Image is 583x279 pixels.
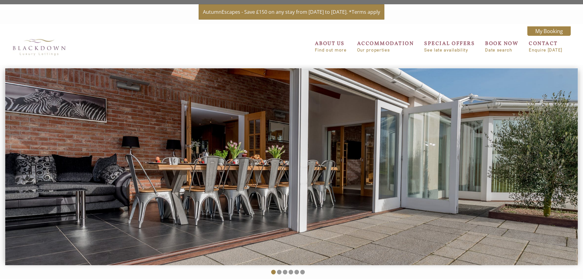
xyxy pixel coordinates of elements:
[424,48,475,52] small: See late availability
[357,48,414,52] small: Our properties
[529,48,562,52] small: Enquire [DATE]
[424,40,475,52] a: SPECIAL OFFERSSee late availability
[9,35,70,59] img: Blackdown Luxury Lettings
[485,40,518,52] a: BOOK NOWDate search
[357,40,414,52] a: ACCOMMODATIONOur properties
[315,40,347,52] a: ABOUT USFind out more
[529,40,562,52] a: CONTACTEnquire [DATE]
[315,48,347,52] small: Find out more
[485,48,518,52] small: Date search
[527,26,571,36] a: My Booking
[199,4,384,20] a: AutumnEscapes - Save £150 on any stay from [DATE] to [DATE]. *Terms apply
